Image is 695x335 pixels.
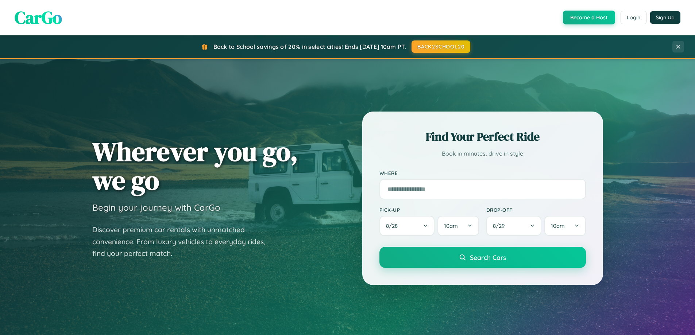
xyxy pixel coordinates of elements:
button: Login [621,11,646,24]
span: 8 / 29 [493,222,508,229]
button: 10am [437,216,479,236]
button: 8/29 [486,216,542,236]
button: BACK2SCHOOL20 [412,40,470,53]
p: Book in minutes, drive in style [379,148,586,159]
span: 10am [551,222,565,229]
span: Back to School savings of 20% in select cities! Ends [DATE] 10am PT. [213,43,406,50]
button: Sign Up [650,11,680,24]
button: 8/28 [379,216,435,236]
h2: Find Your Perfect Ride [379,129,586,145]
h1: Wherever you go, we go [92,137,298,195]
span: 10am [444,222,458,229]
label: Pick-up [379,207,479,213]
span: Search Cars [470,253,506,261]
label: Where [379,170,586,176]
button: Search Cars [379,247,586,268]
button: Become a Host [563,11,615,24]
button: 10am [544,216,586,236]
span: 8 / 28 [386,222,401,229]
label: Drop-off [486,207,586,213]
p: Discover premium car rentals with unmatched convenience. From luxury vehicles to everyday rides, ... [92,224,275,260]
span: CarGo [15,5,62,30]
h3: Begin your journey with CarGo [92,202,220,213]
